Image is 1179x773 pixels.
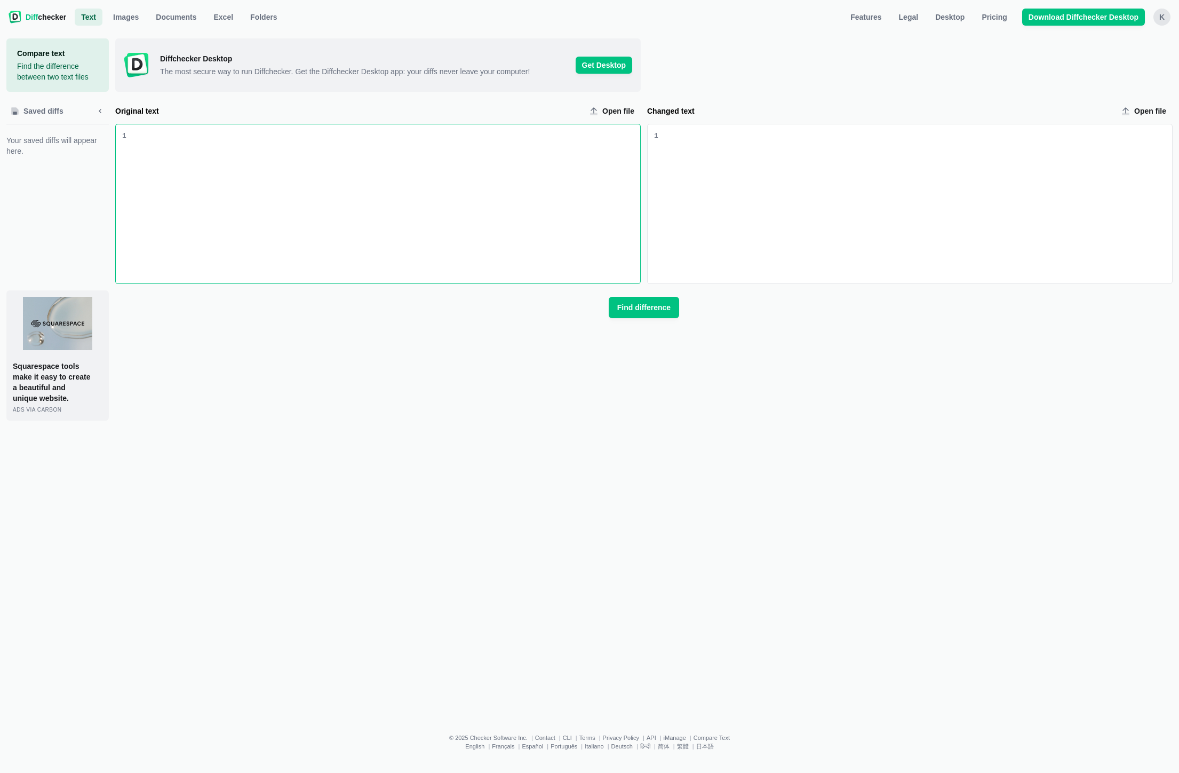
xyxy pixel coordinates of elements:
a: CLI [563,735,572,741]
a: Italiano [585,743,603,750]
a: iManage [664,735,686,741]
label: Changed text upload [1117,102,1173,120]
button: Folders [244,9,284,26]
a: Desktop [929,9,971,26]
span: Open file [600,106,636,116]
span: Excel [212,12,236,22]
div: Changed text input [658,124,1172,283]
span: Legal [897,12,921,22]
h1: Compare text [17,48,98,59]
li: © 2025 Checker Software Inc. [449,735,535,741]
a: 简体 [658,743,670,750]
a: 繁體 [677,743,689,750]
img: Diffchecker Desktop icon [124,52,149,78]
div: Original text input [126,124,640,283]
label: Changed text [647,106,1113,116]
span: Saved diffs [21,106,66,116]
a: 日本語 [696,743,714,750]
span: Open file [1132,106,1168,116]
a: Contact [535,735,555,741]
span: Diff [26,13,38,21]
a: Compare Text [694,735,730,741]
span: Find difference [615,302,673,313]
label: Original text [115,106,581,116]
a: English [465,743,484,750]
span: The most secure way to run Diffchecker. Get the Diffchecker Desktop app: your diffs never leave y... [160,66,567,77]
label: Original text upload [585,102,641,120]
a: Deutsch [611,743,633,750]
button: Find difference [609,297,679,318]
a: Terms [579,735,595,741]
a: Legal [893,9,925,26]
p: Squarespace tools make it easy to create a beautiful and unique website. [13,361,102,404]
a: Español [522,743,543,750]
span: Images [111,12,141,22]
a: Text [75,9,102,26]
img: undefined icon [23,297,92,350]
span: Folders [248,12,280,22]
a: Features [844,9,888,26]
a: Português [551,743,577,750]
a: Diffchecker Desktop iconDiffchecker Desktop The most secure way to run Diffchecker. Get the Diffc... [115,38,641,92]
button: K [1153,9,1170,26]
span: Diffchecker Desktop [160,53,567,64]
span: Desktop [933,12,967,22]
span: Features [848,12,883,22]
span: Your saved diffs will appear here. [6,135,109,156]
span: Download Diffchecker Desktop [1026,12,1141,22]
a: Français [492,743,514,750]
span: Get Desktop [576,57,632,74]
p: Find the difference between two text files [17,61,98,82]
span: ads via Carbon [13,407,61,413]
span: Text [79,12,98,22]
span: Documents [154,12,198,22]
div: 1 [654,131,658,141]
span: checker [26,12,66,22]
a: Diffchecker [9,9,66,26]
div: 1 [122,131,126,141]
a: Privacy Policy [603,735,639,741]
a: हिन्दी [640,743,650,750]
img: Diffchecker logo [9,11,21,23]
a: API [647,735,656,741]
button: Minimize sidebar [92,102,109,120]
a: Excel [208,9,240,26]
a: Squarespace tools make it easy to create a beautiful and unique website.ads via Carbon [6,290,109,421]
a: Images [107,9,145,26]
a: Pricing [975,9,1013,26]
span: Pricing [979,12,1009,22]
a: Documents [149,9,203,26]
a: Download Diffchecker Desktop [1022,9,1145,26]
